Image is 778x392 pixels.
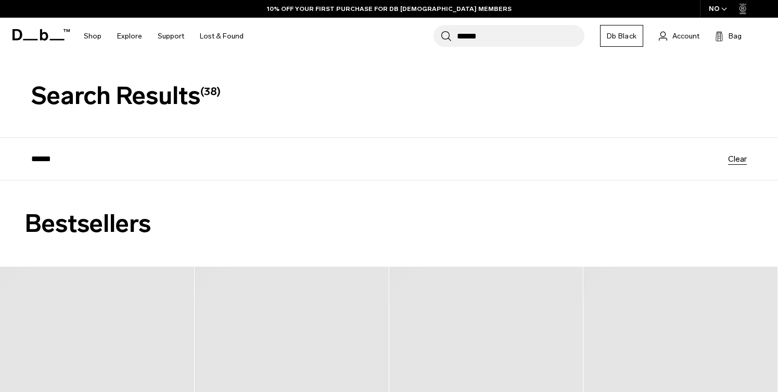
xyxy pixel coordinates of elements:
a: Account [659,30,699,42]
span: Search Results [31,81,221,110]
a: Explore [117,18,142,55]
span: (38) [200,85,221,98]
a: Shop [84,18,101,55]
nav: Main Navigation [76,18,251,55]
span: Bag [729,31,742,42]
a: 10% OFF YOUR FIRST PURCHASE FOR DB [DEMOGRAPHIC_DATA] MEMBERS [267,4,512,14]
a: Lost & Found [200,18,244,55]
a: Support [158,18,184,55]
button: Clear [728,154,747,163]
h2: Bestsellers [25,205,753,242]
button: Bag [715,30,742,42]
span: Account [672,31,699,42]
a: Db Black [600,25,643,47]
